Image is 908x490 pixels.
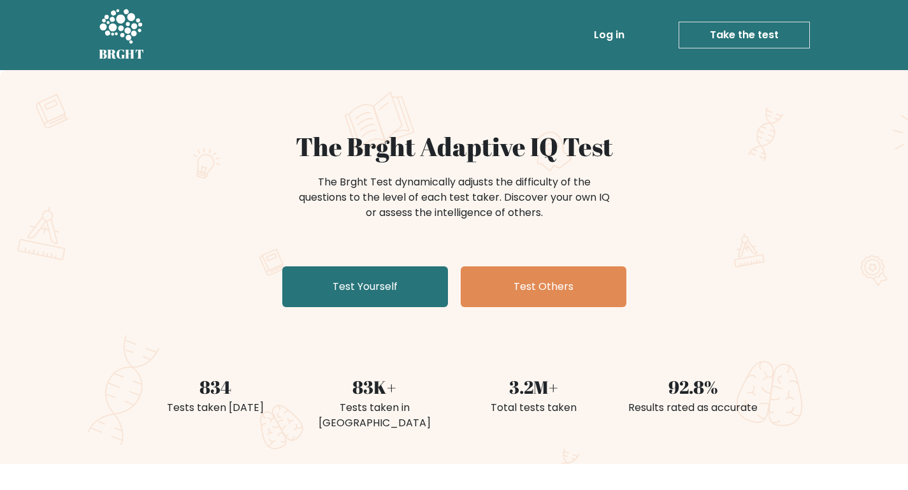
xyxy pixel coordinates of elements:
div: Total tests taken [462,400,606,415]
a: Test Yourself [282,266,448,307]
a: Test Others [461,266,626,307]
div: 834 [143,373,287,400]
h1: The Brght Adaptive IQ Test [143,131,765,162]
a: Take the test [679,22,810,48]
div: Tests taken in [GEOGRAPHIC_DATA] [303,400,447,431]
div: Results rated as accurate [621,400,765,415]
a: Log in [589,22,630,48]
div: The Brght Test dynamically adjusts the difficulty of the questions to the level of each test take... [295,175,614,220]
div: Tests taken [DATE] [143,400,287,415]
div: 3.2M+ [462,373,606,400]
div: 92.8% [621,373,765,400]
a: BRGHT [99,5,145,65]
div: 83K+ [303,373,447,400]
h5: BRGHT [99,47,145,62]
